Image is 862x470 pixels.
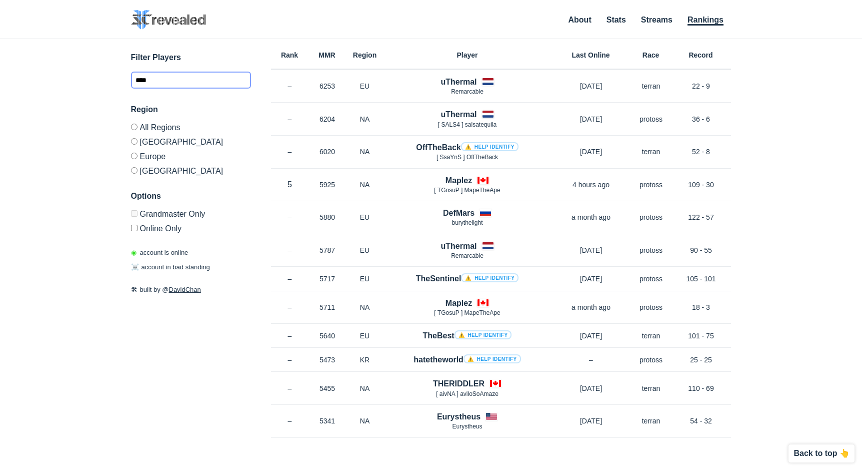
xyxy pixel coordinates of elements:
[271,355,308,365] p: –
[308,52,346,59] h6: MMR
[551,147,631,157] p: [DATE]
[131,138,137,145] input: [GEOGRAPHIC_DATA]
[131,190,251,202] h3: Options
[671,383,731,393] p: 110 - 69
[671,114,731,124] p: 36 - 6
[271,81,308,91] p: –
[169,286,201,293] a: DavidChan
[671,180,731,190] p: 109 - 30
[606,16,626,24] a: Stats
[433,378,484,389] h4: THERIDDLER
[631,52,671,59] h6: Race
[271,212,308,222] p: –
[461,142,518,151] a: ⚠️ Help identify
[131,262,210,272] p: account in bad standing
[416,142,518,153] h4: OffTheBack
[131,210,137,217] input: Grandmaster Only
[671,245,731,255] p: 90 - 55
[641,16,672,24] a: Streams
[671,416,731,426] p: 54 - 32
[346,355,383,365] p: KR
[631,81,671,91] p: terran
[551,180,631,190] p: 4 hours ago
[131,167,137,174] input: [GEOGRAPHIC_DATA]
[308,147,346,157] p: 6020
[308,383,346,393] p: 5455
[451,219,482,226] span: burythelight
[271,147,308,157] p: –
[423,330,512,341] h4: TheBest
[131,225,137,231] input: Online Only
[793,449,849,457] p: Back to top 👆
[551,383,631,393] p: [DATE]
[452,423,482,430] span: Eurystheus
[671,147,731,157] p: 52 - 8
[440,109,476,120] h4: uThermal
[131,248,188,258] p: account is online
[308,180,346,190] p: 5925
[131,124,137,130] input: All Regions
[463,354,521,363] a: ⚠️ Help identify
[416,273,518,284] h4: TheSentinel
[451,88,483,95] span: Remarcable
[131,52,251,64] h3: Filter Players
[551,355,631,365] p: –
[131,10,206,30] img: SC2 Revealed
[346,52,383,59] h6: Region
[551,52,631,59] h6: Last Online
[271,302,308,312] p: –
[308,81,346,91] p: 6253
[346,274,383,284] p: EU
[451,252,483,259] span: Remarcable
[271,383,308,393] p: –
[671,274,731,284] p: 105 - 101
[671,81,731,91] p: 22 - 9
[346,114,383,124] p: NA
[131,124,251,134] label: All Regions
[346,180,383,190] p: NA
[568,16,591,24] a: About
[346,331,383,341] p: EU
[551,245,631,255] p: [DATE]
[437,411,480,422] h4: Eurystheus
[346,212,383,222] p: EU
[131,286,137,293] span: 🛠
[440,76,476,88] h4: uThermal
[131,153,137,159] input: Europe
[436,390,498,397] span: [ aivNA ] aviloSoAmaze
[271,179,308,190] p: 5
[413,354,520,365] h4: hatetheworld
[346,383,383,393] p: NA
[631,212,671,222] p: protoss
[271,416,308,426] p: –
[308,245,346,255] p: 5787
[131,221,251,233] label: Only show accounts currently laddering
[671,212,731,222] p: 122 - 57
[631,147,671,157] p: terran
[631,302,671,312] p: protoss
[551,81,631,91] p: [DATE]
[271,331,308,341] p: –
[631,355,671,365] p: protoss
[631,245,671,255] p: protoss
[308,114,346,124] p: 6204
[631,416,671,426] p: terran
[671,52,731,59] h6: Record
[631,114,671,124] p: protoss
[131,285,251,295] p: built by @
[551,212,631,222] p: a month ago
[631,331,671,341] p: terran
[131,249,136,256] span: ◉
[440,240,476,252] h4: uThermal
[308,302,346,312] p: 5711
[271,114,308,124] p: –
[346,81,383,91] p: EU
[308,331,346,341] p: 5640
[436,154,498,161] span: [ SsaYnS ] OffTheBack
[551,274,631,284] p: [DATE]
[551,114,631,124] p: [DATE]
[308,355,346,365] p: 5473
[631,180,671,190] p: protoss
[631,383,671,393] p: terran
[346,416,383,426] p: NA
